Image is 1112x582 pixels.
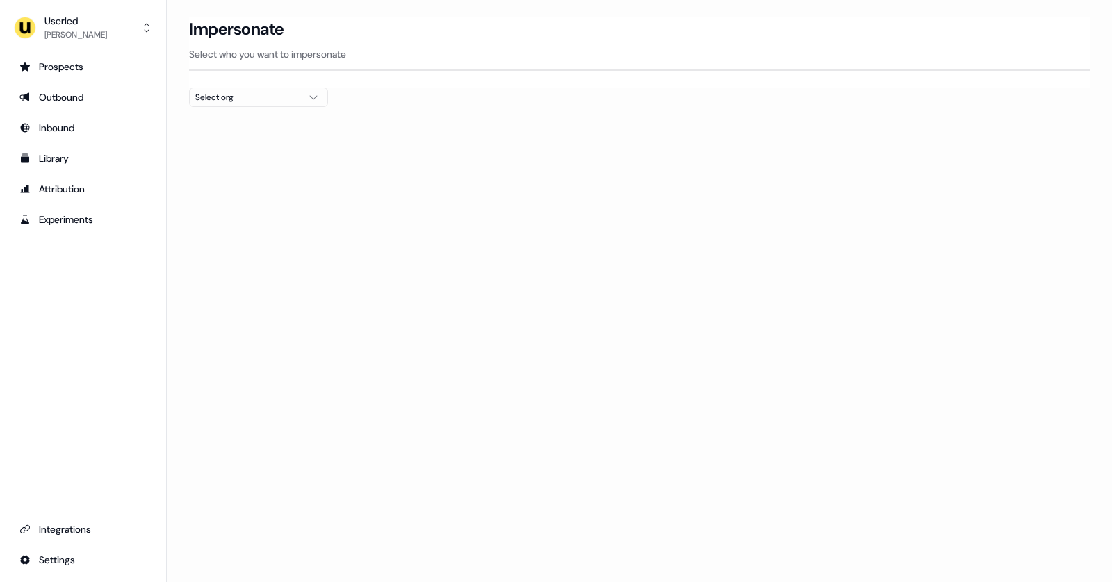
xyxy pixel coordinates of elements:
div: Integrations [19,522,147,536]
a: Go to experiments [11,208,155,231]
div: Select org [195,90,300,104]
a: Go to prospects [11,56,155,78]
button: Userled[PERSON_NAME] [11,11,155,44]
a: Go to attribution [11,178,155,200]
button: Select org [189,88,328,107]
div: Settings [19,553,147,567]
a: Go to Inbound [11,117,155,139]
a: Go to templates [11,147,155,169]
div: Experiments [19,213,147,226]
div: Library [19,151,147,165]
div: Inbound [19,121,147,135]
div: Outbound [19,90,147,104]
a: Go to outbound experience [11,86,155,108]
a: Go to integrations [11,518,155,540]
div: Prospects [19,60,147,74]
div: Userled [44,14,107,28]
a: Go to integrations [11,549,155,571]
h3: Impersonate [189,19,284,40]
div: Attribution [19,182,147,196]
div: [PERSON_NAME] [44,28,107,42]
p: Select who you want to impersonate [189,47,1090,61]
